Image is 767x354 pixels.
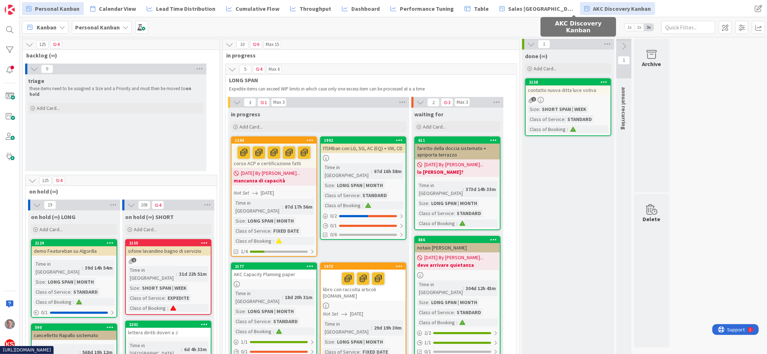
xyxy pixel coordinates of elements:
[34,298,73,306] div: Class of Booking
[528,125,567,133] div: Class of Booking
[245,307,246,315] span: :
[181,345,182,353] span: :
[229,76,508,84] span: LONG SPAN
[474,4,489,13] span: Table
[53,176,65,185] span: 4
[454,209,455,217] span: :
[418,237,500,242] div: 886
[234,177,314,184] b: mancanza di capacità
[232,337,316,346] div: 1/1
[32,324,117,340] div: 590cancelletto Rapallo sistemato
[126,240,211,256] div: 2155sifone lavandino bagno di servizio
[22,2,84,15] a: Personal Kanban
[177,270,209,278] div: 31d 22h 51m
[5,339,15,349] img: avatar
[321,137,406,153] div: 1992ITSMban con LG, SG, AC (EQ) + VW, CD
[620,87,627,130] span: annual recurring
[526,79,611,95] div: 2158contatto nuova ditta luce votiva
[270,227,271,235] span: :
[414,136,501,230] a: 611faretto della doccia sistemato + apriporta terrazzo[DATE] By [PERSON_NAME]...lo [PERSON_NAME]?...
[232,263,316,279] div: 2177AKC Capacity Planning paper
[235,138,316,143] div: 1244
[128,294,165,302] div: Class of Service
[126,328,211,337] div: lettera diritti doveri a J
[415,338,500,347] div: 1/1
[29,188,208,195] span: on hold (∞)
[234,327,273,335] div: Class of Booking
[283,293,314,301] div: 18d 20h 31m
[661,21,715,34] input: Quick Filter...
[32,240,117,246] div: 2129
[34,288,70,296] div: Class of Service
[321,137,406,144] div: 1992
[423,124,446,130] span: Add Card...
[125,213,174,220] span: on hold (∞) SHORT
[321,270,406,301] div: libro con raccolta articoli [DOMAIN_NAME]
[321,144,406,153] div: ITSMban con LG, SG, AC (EQ) + VW, CD
[31,213,76,220] span: on hold (∞) LONG
[138,201,150,209] span: 106
[321,211,406,220] div: 0/2
[245,217,246,225] span: :
[350,310,363,318] span: [DATE]
[334,338,335,346] span: :
[82,264,83,272] span: :
[37,105,60,111] span: Add Card...
[618,56,630,65] span: 1
[83,264,114,272] div: 39d 14h 54m
[625,24,634,31] span: 1x
[32,240,117,256] div: 2129demo Featureban su Algorilla
[508,4,574,13] span: Sales [GEOGRAPHIC_DATA]
[232,137,316,168] div: 1244corso ACP e certificazione fatti
[257,98,270,107] span: 1
[41,65,53,73] span: 0
[323,191,360,199] div: Class of Service
[167,304,168,312] span: :
[241,169,300,177] span: [DATE] By [PERSON_NAME]...
[417,261,498,269] b: deve arrivare quietanza
[234,227,270,235] div: Class of Service
[15,1,33,10] span: Support
[320,136,406,240] a: 1992ITSMban con LG, SG, AC (EQ) + VW, CDTime in [GEOGRAPHIC_DATA]:67d 16h 58mSize:LONG SPAN | MON...
[429,199,479,207] div: LONG SPAN | MONTH
[415,237,500,243] div: 886
[424,329,431,337] span: 2 / 2
[139,284,140,292] span: :
[330,212,337,220] span: 0 / 2
[427,98,439,107] span: 2
[424,339,431,346] span: 1 / 1
[417,318,456,326] div: Class of Booking
[400,4,454,13] span: Performance Tuning
[417,280,463,296] div: Time in [GEOGRAPHIC_DATA]
[229,86,504,92] p: Expedite items can exceed WIP limits in which case only one excess item can be processed at a a time
[140,284,188,292] div: SHORT SPAN | WEEK
[441,98,453,107] span: 3
[232,137,316,144] div: 1244
[418,138,500,143] div: 611
[261,189,274,197] span: [DATE]
[26,52,211,59] span: backlog (∞)
[323,320,371,336] div: Time in [GEOGRAPHIC_DATA]
[351,4,380,13] span: Dashboard
[34,260,82,276] div: Time in [GEOGRAPHIC_DATA]
[335,338,385,346] div: LONG SPAN | MONTH
[282,293,283,301] span: :
[428,199,429,207] span: :
[526,85,611,95] div: contatto nuova ditta luce votiva
[386,2,458,15] a: Performance Tuning
[525,52,548,60] span: done (∞)
[244,98,256,107] span: 3
[32,246,117,256] div: demo Featureban su Algorilla
[266,43,279,46] div: Max 15
[283,203,314,211] div: 87d 17h 56m
[236,4,279,13] span: Cumulative Flow
[414,111,443,118] span: waiting for
[323,338,334,346] div: Size
[35,325,117,330] div: 590
[415,243,500,252] div: notaio [PERSON_NAME]
[417,168,498,176] b: lo [PERSON_NAME]?
[424,161,483,168] span: [DATE] By [PERSON_NAME]...
[269,67,280,71] div: Max 6
[457,101,468,104] div: Max 3
[417,209,454,217] div: Class of Service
